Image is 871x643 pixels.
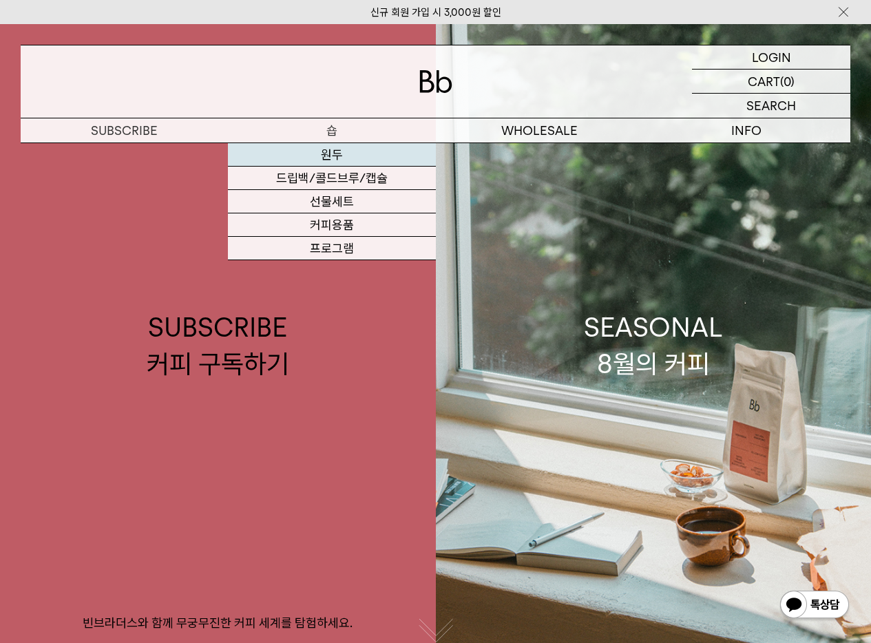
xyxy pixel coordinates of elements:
[780,70,795,93] p: (0)
[21,118,228,143] a: SUBSCRIBE
[228,237,435,260] a: 프로그램
[228,167,435,190] a: 드립백/콜드브루/캡슐
[228,213,435,237] a: 커피용품
[436,118,643,143] p: WHOLESALE
[752,45,791,69] p: LOGIN
[147,309,289,382] div: SUBSCRIBE 커피 구독하기
[779,589,850,622] img: 카카오톡 채널 1:1 채팅 버튼
[370,6,501,19] a: 신규 회원 가입 시 3,000원 할인
[692,70,850,94] a: CART (0)
[643,118,850,143] p: INFO
[584,309,723,382] div: SEASONAL 8월의 커피
[748,70,780,93] p: CART
[228,143,435,167] a: 원두
[228,190,435,213] a: 선물세트
[746,94,796,118] p: SEARCH
[692,45,850,70] a: LOGIN
[419,70,452,93] img: 로고
[228,118,435,143] a: 숍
